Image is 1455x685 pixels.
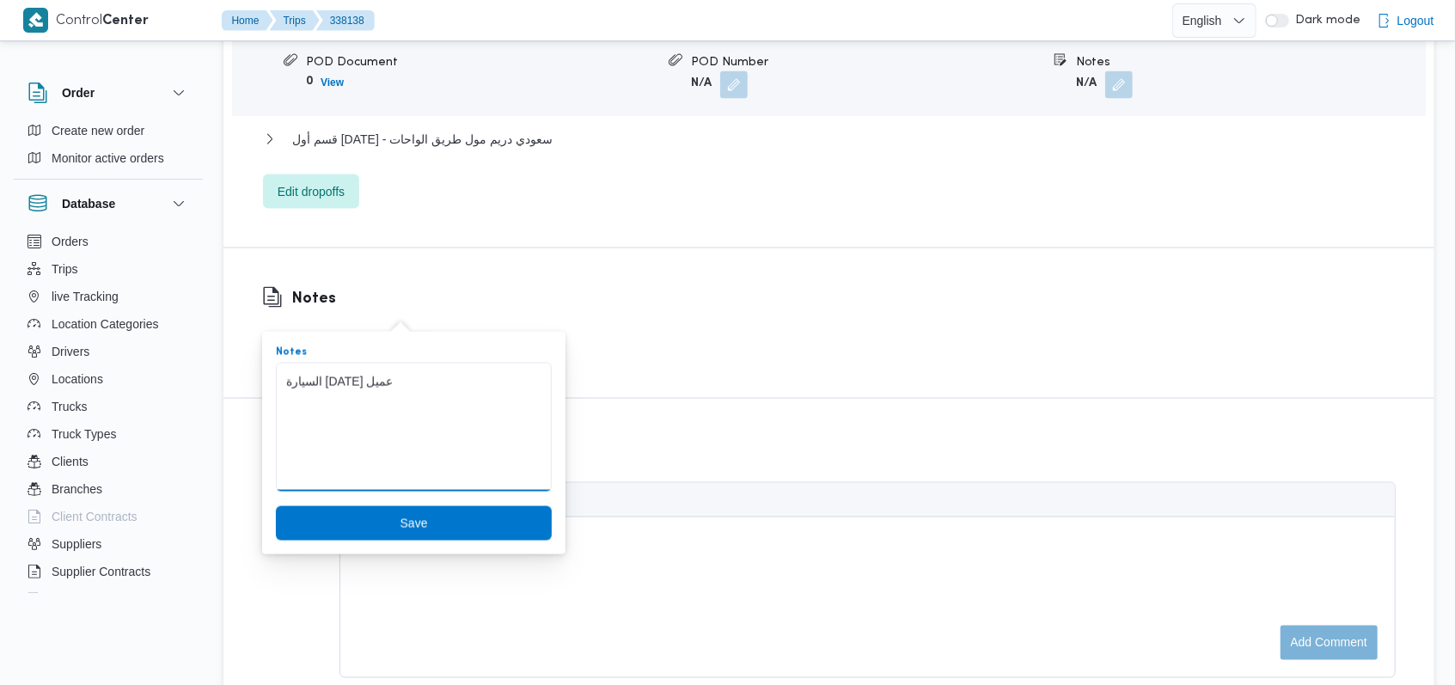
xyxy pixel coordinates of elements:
[21,448,196,475] button: Clients
[52,479,102,499] span: Branches
[52,120,144,141] span: Create new order
[691,53,1040,71] div: POD Number
[52,148,164,168] span: Monitor active orders
[306,76,314,87] b: 0
[21,338,196,365] button: Drivers
[103,15,150,28] b: Center
[263,174,359,209] button: Edit dropoffs
[1291,633,1367,653] span: Add comment
[21,530,196,558] button: Suppliers
[52,314,159,334] span: Location Categories
[21,503,196,530] button: Client Contracts
[691,78,712,89] b: N/A
[52,561,150,582] span: Supplier Contracts
[52,534,101,554] span: Suppliers
[316,10,375,31] button: 338138
[21,585,196,613] button: Devices
[400,513,427,534] span: Save
[21,117,196,144] button: Create new order
[263,129,1396,150] button: قسم أول [DATE] - سعودي دريم مول طريق الواحات
[23,8,48,33] img: X8yXhbKr1z7QwAAAABJRU5ErkJggg==
[21,255,196,283] button: Trips
[28,83,189,103] button: Order
[270,10,320,31] button: Trips
[21,393,196,420] button: Trucks
[52,259,78,279] span: Trips
[14,228,203,600] div: Database
[52,286,119,307] span: live Tracking
[321,76,344,89] b: View
[52,424,116,444] span: Truck Types
[52,231,89,252] span: Orders
[62,193,115,214] h3: Database
[52,341,89,362] span: Drivers
[62,83,95,103] h3: Order
[1397,10,1434,31] span: Logout
[21,283,196,310] button: live Tracking
[306,53,655,71] div: POD Document
[276,506,552,541] button: Save
[291,287,435,310] h3: Notes
[21,365,196,393] button: Locations
[278,181,345,202] span: Edit dropoffs
[21,144,196,172] button: Monitor active orders
[1076,53,1425,71] div: Notes
[21,475,196,503] button: Branches
[21,420,196,448] button: Truck Types
[291,437,1396,461] h3: Comments
[1289,14,1361,28] span: Dark mode
[52,451,89,472] span: Clients
[14,117,203,179] div: Order
[1281,626,1378,660] button: Add comment
[21,228,196,255] button: Orders
[21,558,196,585] button: Supplier Contracts
[292,129,553,150] span: قسم أول [DATE] - سعودي دريم مول طريق الواحات
[52,506,138,527] span: Client Contracts
[1370,3,1441,38] button: Logout
[222,10,273,31] button: Home
[21,310,196,338] button: Location Categories
[276,363,552,492] textarea: السيارة [DATE] عميل
[52,589,95,609] span: Devices
[1076,78,1097,89] b: N/A
[28,193,189,214] button: Database
[314,72,351,93] button: View
[276,346,307,359] label: Notes
[52,369,103,389] span: Locations
[52,396,87,417] span: Trucks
